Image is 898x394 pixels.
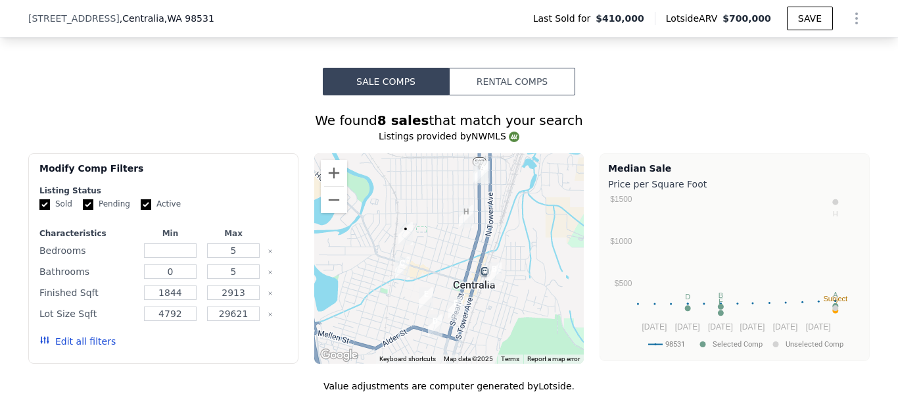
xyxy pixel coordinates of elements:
text: Subject [823,295,847,303]
strong: 8 sales [377,112,429,128]
text: D [685,293,690,301]
input: Active [141,199,151,210]
text: Selected Comp [713,340,763,349]
text: [DATE] [773,322,798,332]
text: H [833,210,838,218]
span: $700,000 [722,13,771,24]
button: Zoom out [321,187,347,213]
button: Keyboard shortcuts [379,355,436,364]
button: SAVE [787,7,833,30]
label: Sold [39,199,72,210]
a: Terms (opens in new tab) [501,355,519,362]
div: 116 W Pear St [448,297,463,319]
div: Price per Square Foot [608,175,861,193]
text: A [833,291,838,299]
a: Open this area in Google Maps (opens a new window) [318,347,361,364]
div: Characteristics [39,228,136,239]
text: $500 [615,279,632,288]
label: Active [141,199,181,210]
div: 806 Centralia College Blvd [395,257,410,279]
div: 522 N Iron St [459,205,473,228]
text: F [719,297,723,305]
div: 601 S Silver St [428,314,442,337]
div: Value adjustments are computer generated by Lotside . [28,380,870,393]
div: 111 W 3rd St Apt 1 [475,161,490,184]
div: Listings provided by NWMLS [28,130,870,143]
img: NWMLS Logo [509,132,519,142]
div: We found that match your search [28,111,870,130]
text: $1500 [610,195,632,204]
svg: A chart. [608,193,861,358]
button: Clear [268,312,273,317]
div: Listing Status [39,185,287,196]
button: Sale Comps [323,68,449,95]
div: Median Sale [608,162,861,175]
input: Pending [83,199,93,210]
text: [DATE] [740,322,765,332]
span: , Centralia [120,12,214,25]
button: Clear [268,291,273,296]
text: 98531 [665,340,685,349]
span: [STREET_ADDRESS] [28,12,120,25]
span: , WA 98531 [164,13,214,24]
span: $410,000 [596,12,644,25]
button: Clear [268,270,273,275]
div: 401 S Rock St [419,287,433,310]
div: 902 N Pearl St [473,160,488,183]
text: Unselected Comp [786,340,843,349]
img: Google [318,347,361,364]
text: G [833,293,839,301]
span: Map data ©2025 [444,355,493,362]
text: $1000 [610,237,632,246]
div: Lot Size Sqft [39,305,136,323]
div: 216 N Ash St [398,222,413,245]
button: Show Options [843,5,870,32]
div: Modify Comp Filters [39,162,287,185]
span: Lotside ARV [666,12,722,25]
a: Report a map error [527,355,580,362]
text: [DATE] [806,322,831,332]
button: Rental Comps [449,68,575,95]
label: Pending [83,199,130,210]
div: 114 N Gold St [487,262,502,285]
text: B [719,291,723,299]
div: Max [204,228,262,239]
button: Edit all filters [39,335,116,348]
div: Bedrooms [39,241,136,260]
span: Last Sold for [533,12,596,25]
button: Clear [268,249,273,254]
div: Bathrooms [39,262,136,281]
div: Min [141,228,199,239]
div: Finished Sqft [39,283,136,302]
text: [DATE] [642,322,667,332]
button: Zoom in [321,160,347,186]
input: Sold [39,199,50,210]
text: [DATE] [675,322,700,332]
text: [DATE] [708,322,733,332]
